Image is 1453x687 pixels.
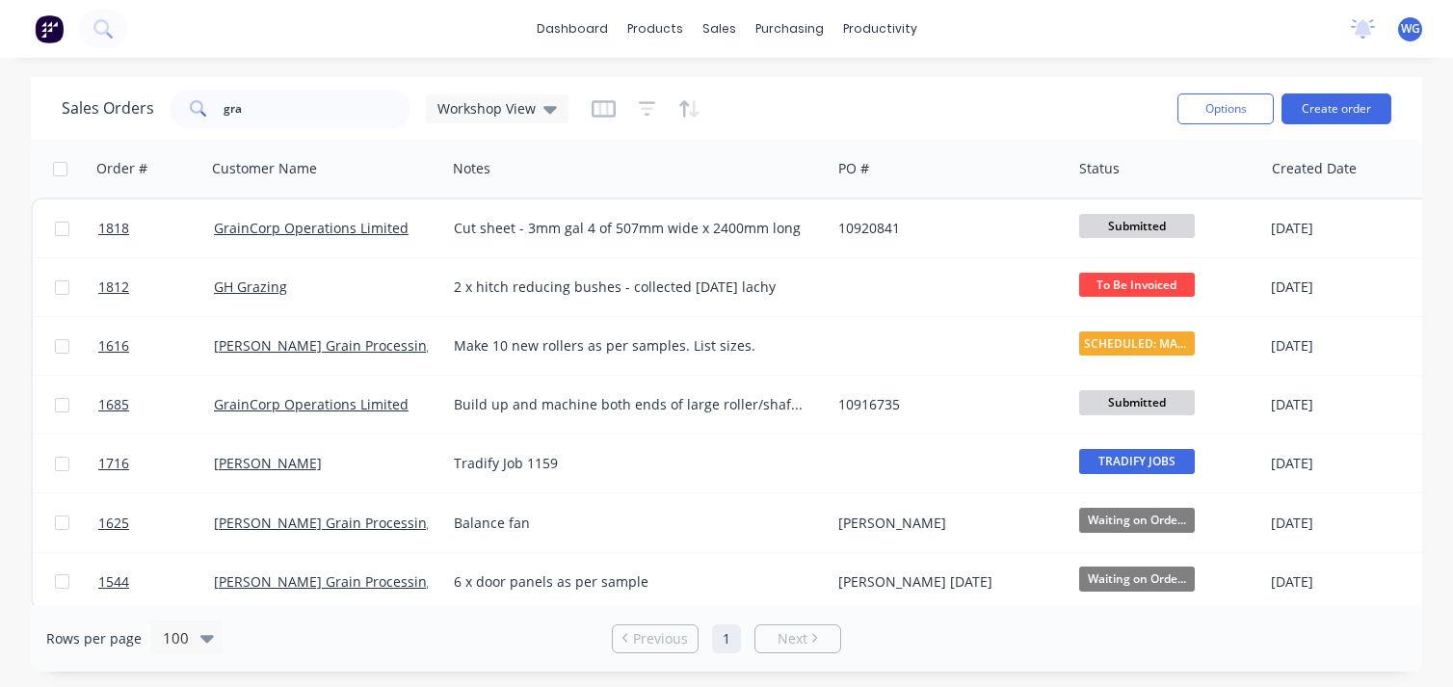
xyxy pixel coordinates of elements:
div: Customer Name [212,159,317,178]
span: 1544 [98,572,129,592]
div: productivity [833,14,927,43]
div: [DATE] [1271,395,1414,414]
div: Order # [96,159,147,178]
a: Next page [755,629,840,648]
span: 1685 [98,395,129,414]
input: Search... [224,90,411,128]
div: PO # [838,159,869,178]
span: Workshop View [437,98,536,119]
a: GrainCorp Operations Limited [214,219,409,237]
div: Tradify Job 1159 [454,454,805,473]
div: Make 10 new rollers as per samples. List sizes. [454,336,805,356]
span: 1616 [98,336,129,356]
span: Submitted [1079,390,1195,414]
a: [PERSON_NAME] Grain Processing [214,514,435,532]
img: Factory [35,14,64,43]
div: Cut sheet - 3mm gal 4 of 507mm wide x 2400mm long [454,219,805,238]
span: Rows per page [46,629,142,648]
div: [DATE] [1271,514,1414,533]
a: dashboard [527,14,618,43]
span: Next [778,629,807,648]
span: WG [1401,20,1420,38]
div: 10920841 [838,219,1052,238]
a: GH Grazing [214,277,287,296]
div: 10916735 [838,395,1052,414]
div: products [618,14,693,43]
div: [DATE] [1271,336,1414,356]
div: Notes [453,159,490,178]
div: [PERSON_NAME] [838,514,1052,533]
div: [DATE] [1271,277,1414,297]
span: Submitted [1079,214,1195,238]
span: Waiting on Orde... [1079,508,1195,532]
a: [PERSON_NAME] Grain Processing [214,336,435,355]
button: Create order [1281,93,1391,124]
div: Status [1079,159,1120,178]
ul: Pagination [604,624,849,653]
a: Previous page [613,629,698,648]
a: 1716 [98,435,214,492]
div: Build up and machine both ends of large roller/shaft (80mm) [454,395,805,414]
a: 1544 [98,553,214,611]
a: 1685 [98,376,214,434]
span: 1716 [98,454,129,473]
div: purchasing [746,14,833,43]
div: [DATE] [1271,454,1414,473]
div: 2 x hitch reducing bushes - collected [DATE] lachy [454,277,805,297]
a: 1616 [98,317,214,375]
span: 1818 [98,219,129,238]
a: Page 1 is your current page [712,624,741,653]
span: SCHEDULED: MANU... [1079,331,1195,356]
div: Balance fan [454,514,805,533]
span: 1625 [98,514,129,533]
a: 1812 [98,258,214,316]
div: [DATE] [1271,219,1414,238]
button: Options [1177,93,1274,124]
span: 1812 [98,277,129,297]
span: TRADIFY JOBS [1079,449,1195,473]
div: sales [693,14,746,43]
div: Created Date [1272,159,1357,178]
span: Waiting on Orde... [1079,567,1195,591]
h1: Sales Orders [62,99,154,118]
a: [PERSON_NAME] [214,454,322,472]
div: [PERSON_NAME] [DATE] [838,572,1052,592]
a: 1625 [98,494,214,552]
span: To Be Invoiced [1079,273,1195,297]
a: 1818 [98,199,214,257]
div: 6 x door panels as per sample [454,572,805,592]
div: [DATE] [1271,572,1414,592]
a: GrainCorp Operations Limited [214,395,409,413]
a: [PERSON_NAME] Grain Processing [214,572,435,591]
span: Previous [633,629,688,648]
